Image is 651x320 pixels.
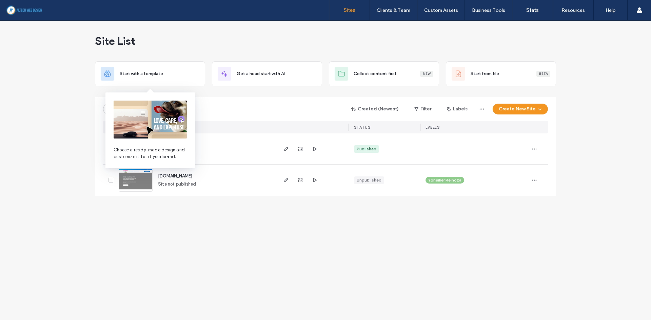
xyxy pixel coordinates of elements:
button: Create New Site [493,104,548,114]
span: Site not published [158,181,196,188]
label: Help [606,7,616,13]
button: Created (Newest) [346,104,405,114]
div: Beta [536,71,550,77]
label: Clients & Team [377,7,410,13]
span: LABELS [426,125,439,130]
div: Get a head start with AI [212,61,322,86]
span: Choose a ready-made design and customize it to fit your brand. [114,147,187,160]
span: Collect content first [354,70,397,77]
span: Site List [95,34,135,48]
label: Business Tools [472,7,505,13]
span: STATUS [354,125,370,130]
span: Get a head start with AI [237,70,285,77]
div: Collect content firstNew [329,61,439,86]
div: Start from fileBeta [446,61,556,86]
img: from-template.png [114,101,187,138]
label: Stats [526,7,539,13]
label: Custom Assets [424,7,458,13]
div: Published [357,146,376,152]
a: [DOMAIN_NAME] [158,173,192,178]
div: New [420,71,433,77]
button: Filter [408,104,438,114]
div: Unpublished [357,177,381,183]
span: Start from file [471,70,499,77]
label: Resources [561,7,585,13]
span: Yoneiker Reinoza [428,177,461,183]
label: Sites [344,7,355,13]
div: Start with a template [95,61,205,86]
button: Labels [441,104,474,114]
span: Start with a template [120,70,163,77]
